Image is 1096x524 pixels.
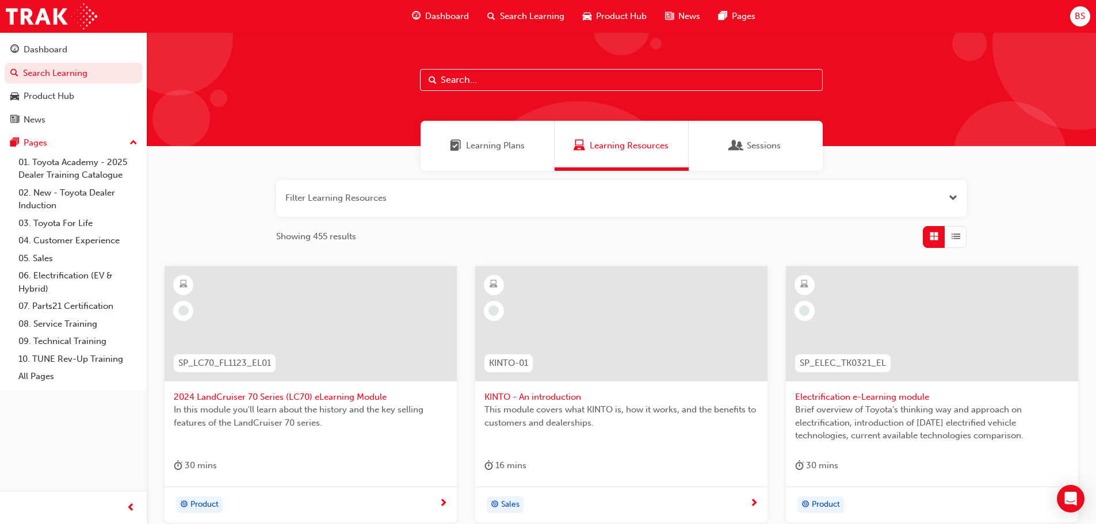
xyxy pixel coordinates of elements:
[180,277,188,292] span: learningResourceType_ELEARNING-icon
[14,215,142,232] a: 03. Toyota For Life
[709,5,765,28] a: pages-iconPages
[590,139,669,152] span: Learning Resources
[484,403,758,429] span: This module covers what KINTO is, how it works, and the benefits to customers and dealerships.
[10,45,19,55] span: guage-icon
[10,91,19,102] span: car-icon
[490,277,498,292] span: learningResourceType_ELEARNING-icon
[6,3,97,29] img: Trak
[174,458,217,473] div: 30 mins
[799,305,809,316] span: learningRecordVerb_NONE-icon
[14,154,142,184] a: 01. Toyota Academy - 2025 Dealer Training Catalogue
[5,63,142,84] a: Search Learning
[484,391,758,404] span: KINTO - An introduction
[487,9,495,24] span: search-icon
[14,332,142,350] a: 09. Technical Training
[421,121,555,171] a: Learning PlansLearning Plans
[689,121,823,171] a: SessionsSessions
[429,74,437,87] span: Search
[5,37,142,132] button: DashboardSearch LearningProduct HubNews
[1057,485,1084,512] div: Open Intercom Messenger
[129,136,138,151] span: up-icon
[178,357,271,370] span: SP_LC70_FL1123_EL01
[801,498,809,512] span: target-icon
[732,10,755,23] span: Pages
[10,138,19,148] span: pages-icon
[719,9,727,24] span: pages-icon
[1075,10,1085,23] span: BS
[800,357,886,370] span: SP_ELEC_TK0321_EL
[127,501,135,515] span: prev-icon
[24,43,67,56] div: Dashboard
[14,368,142,385] a: All Pages
[484,458,526,473] div: 16 mins
[747,139,781,152] span: Sessions
[190,498,219,511] span: Product
[478,5,574,28] a: search-iconSearch Learning
[488,305,499,316] span: learningRecordVerb_NONE-icon
[750,499,758,509] span: next-icon
[420,69,823,91] input: Search...
[425,10,469,23] span: Dashboard
[276,230,356,243] span: Showing 455 results
[501,498,520,511] span: Sales
[10,68,18,79] span: search-icon
[574,5,656,28] a: car-iconProduct Hub
[489,357,528,370] span: KINTO-01
[795,458,804,473] span: duration-icon
[412,9,421,24] span: guage-icon
[466,139,525,152] span: Learning Plans
[475,266,767,523] a: KINTO-01KINTO - An introductionThis module covers what KINTO is, how it works, and the benefits t...
[165,266,457,523] a: SP_LC70_FL1123_EL012024 LandCruiser 70 Series (LC70) eLearning ModuleIn this module you'll learn ...
[491,498,499,512] span: target-icon
[14,184,142,215] a: 02. New - Toyota Dealer Induction
[800,277,808,292] span: learningResourceType_ELEARNING-icon
[812,498,840,511] span: Product
[678,10,700,23] span: News
[14,267,142,297] a: 06. Electrification (EV & Hybrid)
[14,315,142,333] a: 08. Service Training
[14,297,142,315] a: 07. Parts21 Certification
[439,499,448,509] span: next-icon
[5,109,142,131] a: News
[5,86,142,107] a: Product Hub
[403,5,478,28] a: guage-iconDashboard
[596,10,647,23] span: Product Hub
[10,115,19,125] span: news-icon
[174,403,448,429] span: In this module you'll learn about the history and the key selling features of the LandCruiser 70 ...
[583,9,591,24] span: car-icon
[795,458,838,473] div: 30 mins
[484,458,493,473] span: duration-icon
[450,139,461,152] span: Learning Plans
[180,498,188,512] span: target-icon
[14,350,142,368] a: 10. TUNE Rev-Up Training
[178,305,189,316] span: learningRecordVerb_NONE-icon
[949,192,957,205] button: Open the filter
[5,132,142,154] button: Pages
[795,403,1069,442] span: Brief overview of Toyota’s thinking way and approach on electrification, introduction of [DATE] e...
[174,458,182,473] span: duration-icon
[930,230,938,243] span: Grid
[24,113,45,127] div: News
[786,266,1078,523] a: SP_ELEC_TK0321_ELElectrification e-Learning moduleBrief overview of Toyota’s thinking way and app...
[731,139,742,152] span: Sessions
[24,136,47,150] div: Pages
[14,250,142,267] a: 05. Sales
[5,39,142,60] a: Dashboard
[24,90,74,103] div: Product Hub
[174,391,448,404] span: 2024 LandCruiser 70 Series (LC70) eLearning Module
[795,391,1069,404] span: Electrification e-Learning module
[656,5,709,28] a: news-iconNews
[574,139,585,152] span: Learning Resources
[14,232,142,250] a: 04. Customer Experience
[1070,6,1090,26] button: BS
[500,10,564,23] span: Search Learning
[665,9,674,24] span: news-icon
[555,121,689,171] a: Learning ResourcesLearning Resources
[952,230,960,243] span: List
